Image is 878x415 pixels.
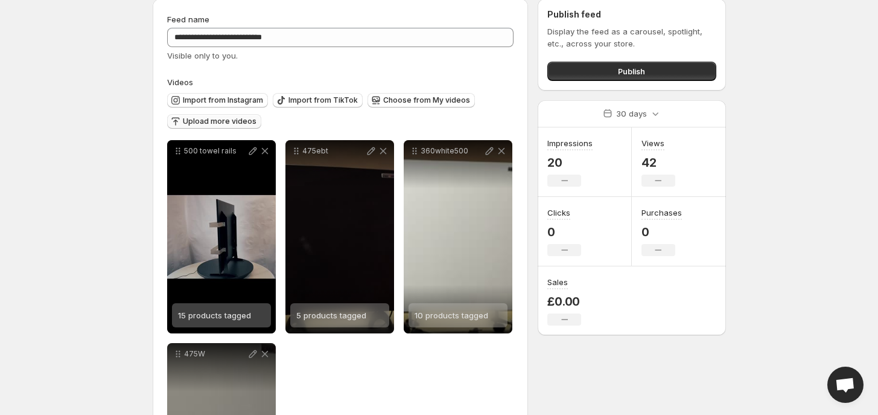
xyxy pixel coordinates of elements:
[547,25,716,50] p: Display the feed as a carousel, spotlight, etc., across your store.
[367,93,475,108] button: Choose from My videos
[547,62,716,81] button: Publish
[547,207,570,219] h3: Clicks
[547,137,593,149] h3: Impressions
[288,95,358,105] span: Import from TikTok
[167,77,193,87] span: Videos
[616,108,647,120] p: 30 days
[167,51,238,60] span: Visible only to you.
[302,146,365,156] p: 475ebt
[184,146,247,156] p: 500 towel rails
[167,14,209,24] span: Feed name
[183,95,263,105] span: Import from Instagram
[273,93,363,108] button: Import from TikTok
[167,114,261,129] button: Upload more videos
[641,207,682,219] h3: Purchases
[547,225,581,239] p: 0
[641,137,664,149] h3: Views
[641,155,675,170] p: 42
[547,8,716,21] h2: Publish feed
[285,140,394,333] div: 475ebt5 products tagged
[421,146,483,156] p: 360white500
[167,140,276,333] div: 500 towel rails15 products tagged
[415,310,488,320] span: 10 products tagged
[547,294,581,309] p: £0.00
[296,310,366,320] span: 5 products tagged
[383,95,470,105] span: Choose from My videos
[547,276,568,288] h3: Sales
[183,117,256,126] span: Upload more videos
[178,310,251,320] span: 15 products tagged
[184,349,247,359] p: 475W
[404,140,512,333] div: 360white50010 products tagged
[167,93,268,108] button: Import from Instagram
[827,367,864,403] div: Open chat
[547,155,593,170] p: 20
[618,65,645,77] span: Publish
[641,225,682,239] p: 0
